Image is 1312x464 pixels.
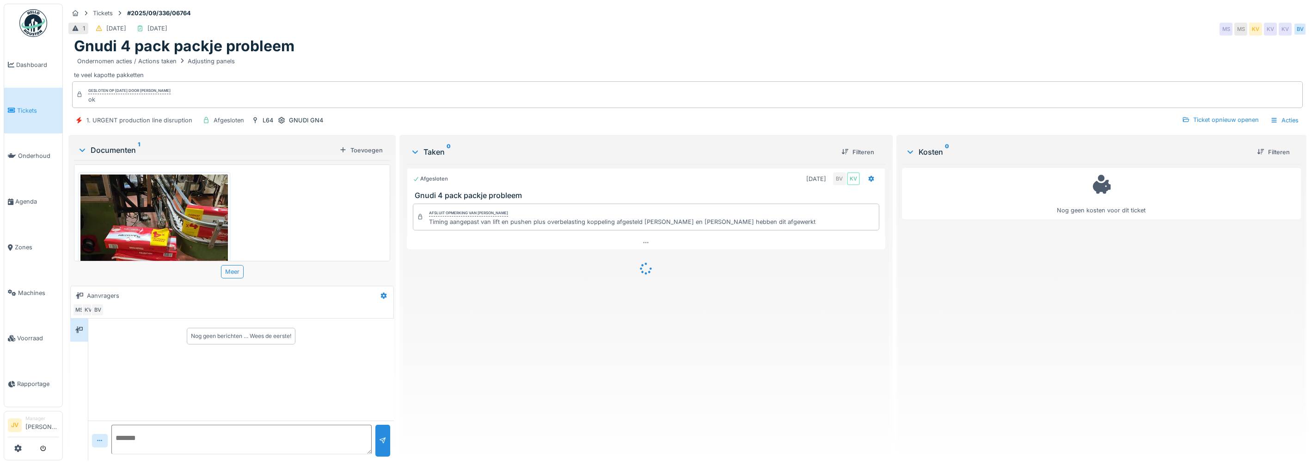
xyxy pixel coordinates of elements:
div: [DATE] [147,24,167,33]
div: te veel kapotte pakketten [74,55,1301,79]
div: Toevoegen [336,144,386,157]
sup: 1 [138,145,140,156]
div: Aanvragers [87,291,119,300]
div: KV [82,303,95,316]
div: 1 [83,24,85,33]
a: Tickets [4,88,62,133]
div: [DATE] [806,175,826,183]
div: Afgesloten [413,175,448,183]
span: Rapportage [17,380,59,388]
h1: Gnudi 4 pack packje probleem [74,37,294,55]
li: JV [8,418,22,432]
div: KV [1264,23,1277,36]
div: Timing aangepast van lift en pushen plus overbelasting koppeling afgesteld [PERSON_NAME] en [PERS... [429,217,815,226]
div: Filteren [1253,146,1294,158]
strong: #2025/09/336/06764 [123,9,195,18]
sup: 0 [945,146,949,157]
div: MS [73,303,86,316]
div: Ondernomen acties / Actions taken Adjusting panels [77,57,235,66]
div: BV [91,303,104,316]
a: Rapportage [4,361,62,407]
div: [DATE] [106,24,126,33]
img: Badge_color-CXgf-gQk.svg [19,9,47,37]
li: [PERSON_NAME] [25,415,59,435]
div: KV [847,172,860,185]
div: Acties [1266,114,1303,127]
div: Manager [25,415,59,422]
a: JV Manager[PERSON_NAME] [8,415,59,437]
span: Voorraad [17,334,59,343]
div: Afgesloten [214,116,244,125]
img: zk1ok5h450f3jvdf87152g346h46 [80,175,228,371]
div: L64 [263,116,273,125]
sup: 0 [447,146,451,157]
div: Tickets [93,9,113,18]
div: Ticket opnieuw openen [1178,114,1263,126]
div: KV [1249,23,1262,36]
h3: Gnudi 4 pack packje probleem [415,191,881,200]
div: MS [1234,23,1247,36]
a: Agenda [4,179,62,224]
div: BV [1294,23,1306,36]
div: MS [1220,23,1232,36]
a: Zones [4,224,62,270]
div: Taken [411,146,834,157]
div: Nog geen berichten … Wees de eerste! [191,332,291,340]
div: Meer [221,265,244,278]
a: Dashboard [4,42,62,88]
a: Voorraad [4,316,62,362]
div: GNUDI GN4 [289,116,323,125]
span: Machines [18,289,59,297]
span: Agenda [15,197,59,206]
div: Gesloten op [DATE] door [PERSON_NAME] [88,88,171,94]
span: Onderhoud [18,151,59,160]
div: BV [833,172,846,185]
span: Tickets [17,106,59,115]
div: Afsluit opmerking van [PERSON_NAME] [429,210,508,217]
span: Zones [15,243,59,252]
a: Machines [4,270,62,316]
div: KV [1279,23,1292,36]
div: Documenten [78,145,336,156]
span: Dashboard [16,60,59,69]
a: Onderhoud [4,133,62,179]
div: 1. URGENT production line disruption [86,116,192,125]
div: Kosten [906,146,1250,157]
div: Nog geen kosten voor dit ticket [908,172,1295,215]
div: ok [88,95,171,104]
div: Filteren [838,146,878,158]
